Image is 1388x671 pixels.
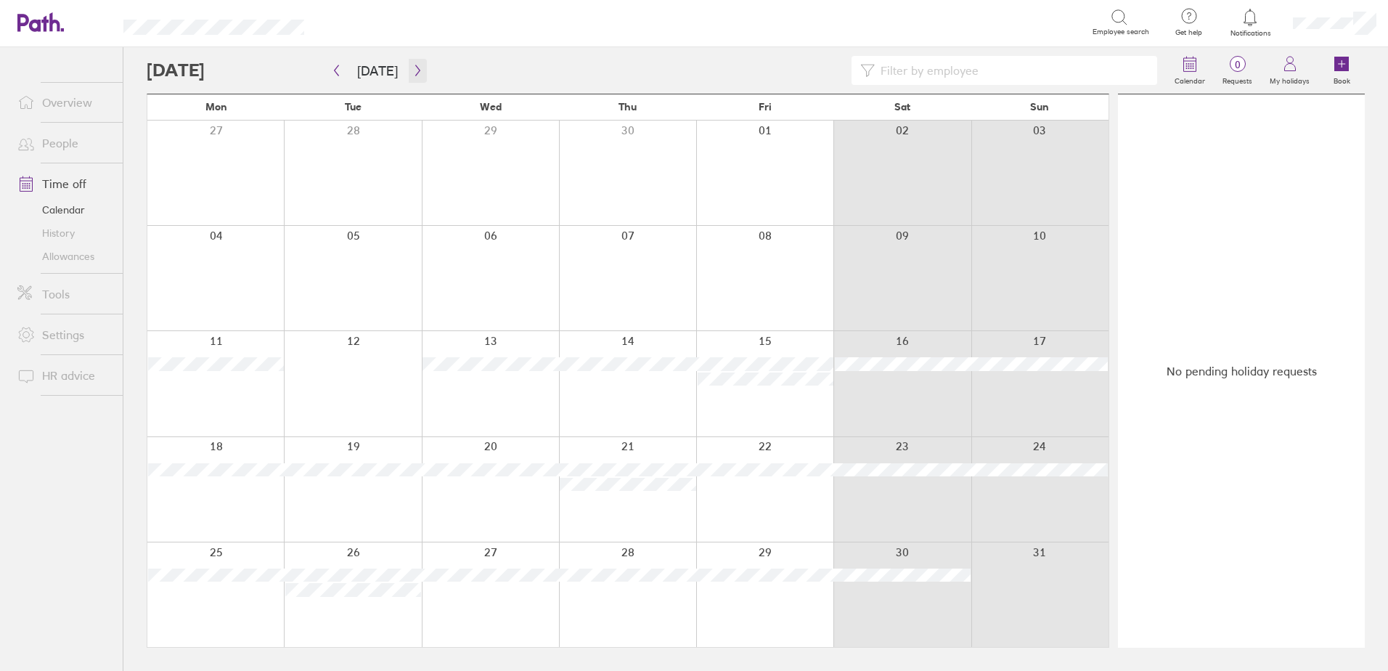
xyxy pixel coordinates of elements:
[1261,73,1318,86] label: My holidays
[345,101,362,113] span: Tue
[6,129,123,158] a: People
[1166,47,1214,94] a: Calendar
[1118,94,1365,648] div: No pending holiday requests
[1214,73,1261,86] label: Requests
[343,15,380,28] div: Search
[1030,101,1049,113] span: Sun
[1318,47,1365,94] a: Book
[1261,47,1318,94] a: My holidays
[619,101,637,113] span: Thu
[894,101,910,113] span: Sat
[1227,29,1274,38] span: Notifications
[6,245,123,268] a: Allowances
[6,221,123,245] a: History
[1166,73,1214,86] label: Calendar
[6,88,123,117] a: Overview
[875,57,1148,84] input: Filter by employee
[1325,73,1359,86] label: Book
[6,169,123,198] a: Time off
[1165,28,1212,37] span: Get help
[480,101,502,113] span: Wed
[1214,47,1261,94] a: 0Requests
[6,198,123,221] a: Calendar
[1093,28,1149,36] span: Employee search
[6,280,123,309] a: Tools
[6,361,123,390] a: HR advice
[1227,7,1274,38] a: Notifications
[1214,59,1261,70] span: 0
[346,59,409,83] button: [DATE]
[759,101,772,113] span: Fri
[6,320,123,349] a: Settings
[205,101,227,113] span: Mon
